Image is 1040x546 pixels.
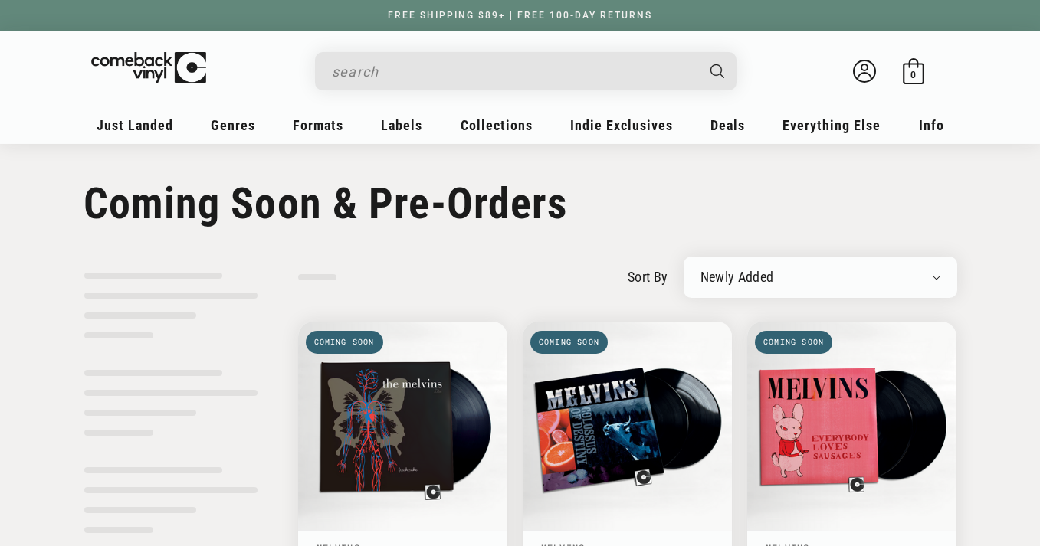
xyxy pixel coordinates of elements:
[628,266,668,287] label: sort by
[381,117,422,133] span: Labels
[782,117,881,133] span: Everything Else
[910,69,916,80] span: 0
[97,117,173,133] span: Just Landed
[211,117,255,133] span: Genres
[710,117,745,133] span: Deals
[372,10,668,21] a: FREE SHIPPING $89+ | FREE 100-DAY RETURNS
[315,52,737,90] div: Search
[84,178,957,229] h1: Coming Soon & Pre-Orders
[293,117,343,133] span: Formats
[919,117,944,133] span: Info
[570,117,673,133] span: Indie Exclusives
[697,52,738,90] button: Search
[332,56,695,87] input: search
[461,117,533,133] span: Collections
